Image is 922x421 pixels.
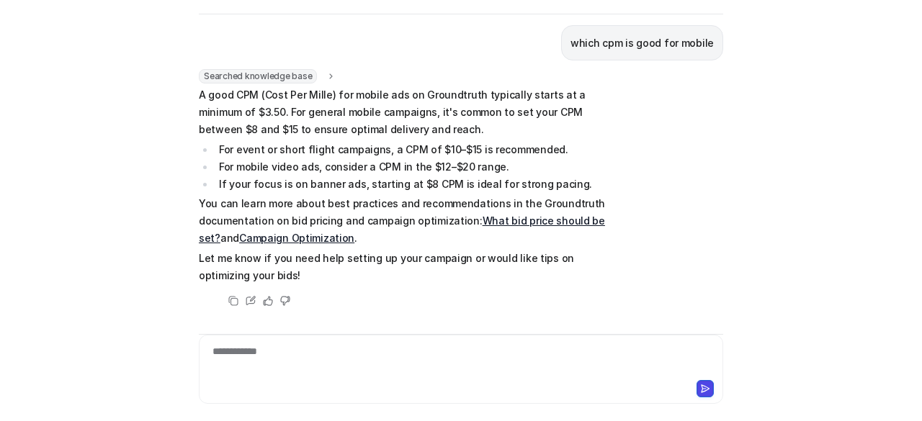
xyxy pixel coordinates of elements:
[239,232,354,244] a: Campaign Optimization
[199,195,620,247] p: You can learn more about best practices and recommendations in the Groundtruth documentation on b...
[215,158,620,176] li: For mobile video ads, consider a CPM in the $12–$20 range.
[570,35,714,52] p: which cpm is good for mobile
[215,176,620,193] li: If your focus is on banner ads, starting at $8 CPM is ideal for strong pacing.
[215,141,620,158] li: For event or short flight campaigns, a CPM of $10–$15 is recommended.
[199,250,620,284] p: Let me know if you need help setting up your campaign or would like tips on optimizing your bids!
[199,69,317,83] span: Searched knowledge base
[199,86,620,138] p: A good CPM (Cost Per Mille) for mobile ads on Groundtruth typically starts at a minimum of $3.50....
